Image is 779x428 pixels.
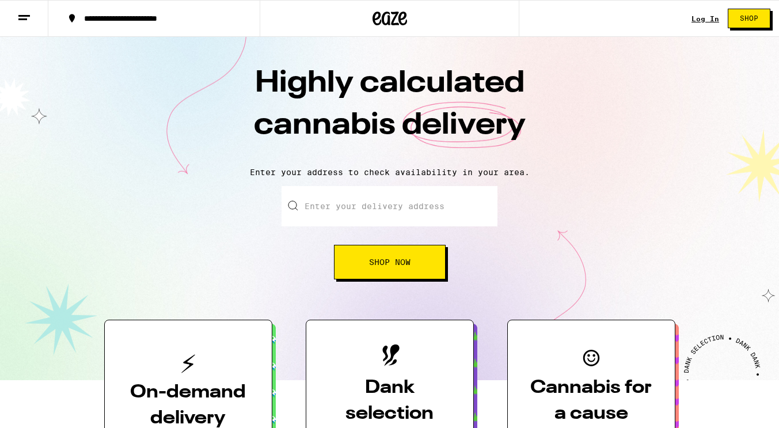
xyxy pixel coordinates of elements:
h1: Highly calculated cannabis delivery [188,63,591,158]
input: Enter your delivery address [282,186,497,226]
h3: Cannabis for a cause [526,375,656,427]
span: Shop Now [369,258,411,266]
span: Shop [740,15,758,22]
h3: Dank selection [325,375,455,427]
a: Log In [691,15,719,22]
a: Shop [719,9,779,28]
button: Shop Now [334,245,446,279]
button: Shop [728,9,770,28]
p: Enter your address to check availability in your area. [12,168,767,177]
